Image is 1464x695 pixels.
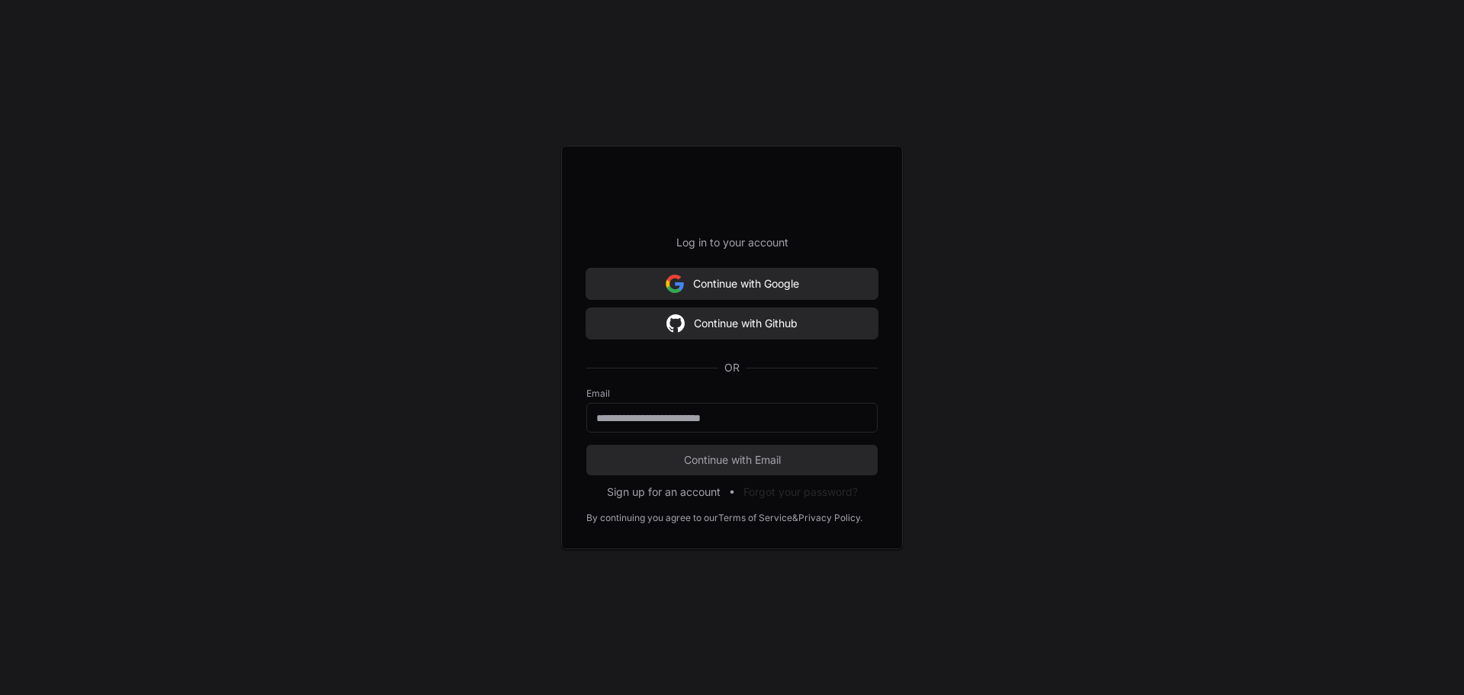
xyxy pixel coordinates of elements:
[718,512,792,524] a: Terms of Service
[666,308,685,339] img: Sign in with google
[718,360,746,375] span: OR
[666,269,684,299] img: Sign in with google
[586,445,878,475] button: Continue with Email
[586,269,878,299] button: Continue with Google
[586,452,878,468] span: Continue with Email
[792,512,798,524] div: &
[586,235,878,250] p: Log in to your account
[586,308,878,339] button: Continue with Github
[586,388,878,400] label: Email
[798,512,862,524] a: Privacy Policy.
[586,512,718,524] div: By continuing you agree to our
[743,484,858,500] button: Forgot your password?
[607,484,721,500] button: Sign up for an account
